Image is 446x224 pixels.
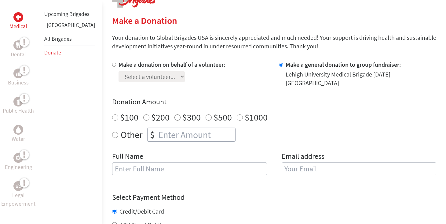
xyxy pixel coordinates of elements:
img: Water [16,126,21,133]
label: $300 [182,111,201,123]
div: Dental [13,40,23,50]
li: Upcoming Brigades [44,7,95,21]
h2: Make a Donation [112,15,436,26]
a: WaterWater [12,125,25,143]
div: $ [148,128,157,141]
h4: Donation Amount [112,97,436,107]
p: Medical [9,22,27,31]
label: $500 [214,111,232,123]
img: Medical [16,15,21,20]
div: Engineering [13,153,23,163]
a: Donate [44,49,61,56]
a: DentalDental [11,40,26,59]
a: MedicalMedical [9,12,27,31]
p: Public Health [3,106,34,115]
img: Legal Empowerment [16,184,21,188]
p: Engineering [5,163,32,171]
label: Email address [282,151,324,162]
div: Lehigh University Medical Brigade [DATE] [GEOGRAPHIC_DATA] [286,70,437,87]
p: Water [12,135,25,143]
li: Panama [44,21,95,32]
p: Business [8,78,29,87]
p: Your donation to Global Brigades USA is sincerely appreciated and much needed! Your support is dr... [112,33,436,50]
div: Public Health [13,97,23,106]
img: Engineering [16,155,21,160]
p: Legal Empowerment [1,191,35,208]
div: Water [13,125,23,135]
label: Make a general donation to group fundraiser: [286,61,401,68]
input: Enter Full Name [112,162,267,175]
h4: Select Payment Method [112,192,436,202]
img: Public Health [16,99,21,105]
input: Enter Amount [157,128,235,141]
img: Dental [16,42,21,48]
label: $100 [120,111,138,123]
a: BusinessBusiness [8,69,29,87]
div: Legal Empowerment [13,181,23,191]
label: Credit/Debit Card [119,207,164,215]
a: All Brigades [44,35,72,42]
img: Business [16,71,21,76]
a: [GEOGRAPHIC_DATA] [47,21,95,28]
label: Full Name [112,151,143,162]
input: Your Email [282,162,437,175]
div: Business [13,69,23,78]
label: $200 [151,111,170,123]
li: All Brigades [44,32,95,46]
p: Dental [11,50,26,59]
label: Other [121,128,142,142]
div: Medical [13,12,23,22]
label: $1000 [245,111,268,123]
a: Legal EmpowermentLegal Empowerment [1,181,35,208]
a: Public HealthPublic Health [3,97,34,115]
li: Donate [44,46,95,59]
a: Upcoming Brigades [44,10,90,17]
a: EngineeringEngineering [5,153,32,171]
label: Make a donation on behalf of a volunteer: [119,61,225,68]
